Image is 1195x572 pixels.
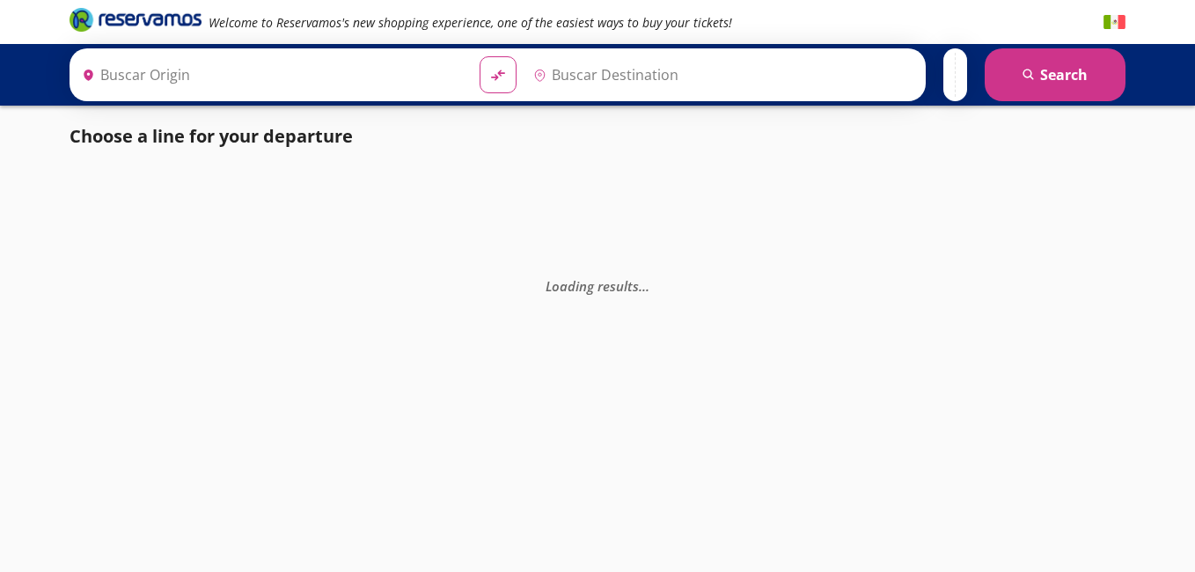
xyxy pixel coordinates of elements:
[985,48,1125,101] button: Search
[70,6,202,38] a: Brand Logo
[70,6,202,33] i: Brand Logo
[1103,11,1125,33] button: Español
[70,123,353,150] p: Choose a line for your departure
[209,14,732,31] em: Welcome to Reservamos's new shopping experience, one of the easiest ways to buy your tickets!
[646,277,649,295] span: .
[546,277,649,295] em: Loading results
[526,53,917,97] input: Buscar Destination
[639,277,642,295] span: .
[642,277,646,295] span: .
[75,53,466,97] input: Buscar Origin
